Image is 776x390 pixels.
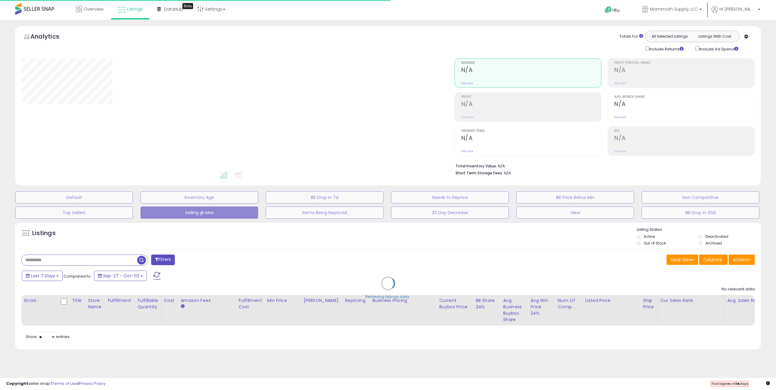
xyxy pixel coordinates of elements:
[84,6,103,12] span: Overview
[612,8,620,13] span: Help
[619,34,643,39] div: Totals For
[15,207,133,219] button: Top Sellers
[719,6,756,12] span: Hi [PERSON_NAME]
[691,45,748,52] div: Include Ad Spend
[614,101,754,109] h2: N/A
[266,207,383,219] button: Items Being Repriced
[140,207,258,219] button: Selling @ Max
[140,191,258,204] button: Inventory Age
[642,207,759,219] button: BB Drop in 30d
[164,6,183,12] span: DataHub
[461,61,601,65] span: Revenue
[650,6,698,12] span: Mammoth Supply, LLC
[456,170,503,176] b: Short Term Storage Fees:
[391,207,509,219] button: 30 Day Decrease
[461,149,473,153] small: Prev: N/A
[456,163,497,169] b: Total Inventory Value:
[461,67,601,75] h2: N/A
[605,6,612,14] i: Get Help
[614,67,754,75] h2: N/A
[614,129,754,133] span: ROI
[461,129,601,133] span: Ordered Items
[641,45,691,52] div: Include Returns
[614,61,754,65] span: Profit [PERSON_NAME]
[391,191,509,204] button: Needs to Reprice
[614,115,626,119] small: Prev: N/A
[692,32,737,40] button: Listings With Cost
[30,32,71,42] h5: Analytics
[614,149,626,153] small: Prev: N/A
[266,191,383,204] button: BB Drop in 7d
[516,191,634,204] button: BB Price Below Min
[182,3,193,9] div: Tooltip anchor
[365,294,411,299] div: Retrieving listings data..
[15,191,133,204] button: Default
[614,135,754,143] h2: N/A
[461,95,601,99] span: Profit
[456,162,750,169] li: N/A
[461,81,473,85] small: Prev: N/A
[614,95,754,99] span: Avg. Buybox Share
[127,6,143,12] span: Listings
[712,6,760,20] a: Hi [PERSON_NAME]
[461,115,473,119] small: Prev: N/A
[516,207,634,219] button: View
[461,101,601,109] h2: N/A
[642,191,759,204] button: Non Competitive
[504,170,511,176] span: N/A
[600,2,632,20] a: Help
[647,32,692,40] button: All Selected Listings
[461,135,601,143] h2: N/A
[614,81,626,85] small: Prev: N/A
